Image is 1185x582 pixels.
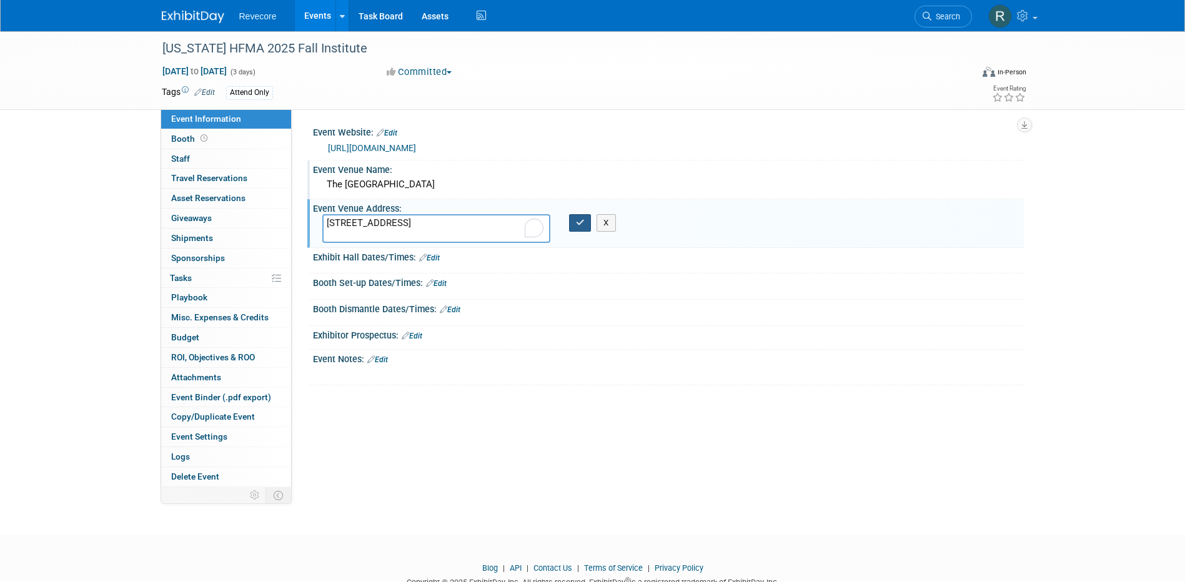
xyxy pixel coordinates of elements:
[171,312,269,322] span: Misc. Expenses & Credits
[171,233,213,243] span: Shipments
[171,352,255,362] span: ROI, Objectives & ROO
[239,11,277,21] span: Revecore
[419,254,440,262] a: Edit
[992,86,1026,92] div: Event Rating
[171,392,271,402] span: Event Binder (.pdf export)
[161,189,291,208] a: Asset Reservations
[367,355,388,364] a: Edit
[915,6,972,27] a: Search
[161,328,291,347] a: Budget
[171,154,190,164] span: Staff
[931,12,960,21] span: Search
[171,432,227,441] span: Event Settings
[161,209,291,228] a: Giveaways
[523,563,532,573] span: |
[171,292,207,302] span: Playbook
[171,451,190,461] span: Logs
[161,169,291,188] a: Travel Reservations
[171,253,225,263] span: Sponsorships
[426,279,447,288] a: Edit
[162,86,215,100] td: Tags
[171,412,255,422] span: Copy/Duplicate Event
[161,249,291,268] a: Sponsorships
[161,447,291,466] a: Logs
[574,563,582,573] span: |
[229,68,255,76] span: (3 days)
[313,350,1024,366] div: Event Notes:
[645,563,653,573] span: |
[171,213,212,223] span: Giveaways
[510,563,522,573] a: API
[171,372,221,382] span: Attachments
[482,563,498,573] a: Blog
[322,214,550,243] textarea: To enrich screen reader interactions, please activate Accessibility in Grammarly extension settings
[171,114,241,124] span: Event Information
[198,134,210,143] span: Booth not reserved yet
[533,563,572,573] a: Contact Us
[171,332,199,342] span: Budget
[265,487,291,503] td: Toggle Event Tabs
[161,388,291,407] a: Event Binder (.pdf export)
[194,88,215,97] a: Edit
[161,407,291,427] a: Copy/Duplicate Event
[988,4,1012,28] img: Rachael Sires
[226,86,273,99] div: Attend Only
[322,175,1014,194] div: The [GEOGRAPHIC_DATA]
[313,300,1024,316] div: Booth Dismantle Dates/Times:
[161,229,291,248] a: Shipments
[313,160,1024,176] div: Event Venue Name:
[382,66,457,79] button: Committed
[597,214,616,232] button: X
[500,563,508,573] span: |
[983,67,995,77] img: Format-Inperson.png
[655,563,703,573] a: Privacy Policy
[244,487,266,503] td: Personalize Event Tab Strip
[171,134,210,144] span: Booth
[161,427,291,446] a: Event Settings
[161,288,291,307] a: Playbook
[898,65,1027,84] div: Event Format
[313,199,1024,215] div: Event Venue Address:
[997,67,1026,77] div: In-Person
[313,326,1024,342] div: Exhibitor Prospectus:
[189,66,201,76] span: to
[171,193,245,203] span: Asset Reservations
[313,123,1024,139] div: Event Website:
[161,368,291,387] a: Attachments
[377,129,397,137] a: Edit
[161,467,291,486] a: Delete Event
[161,269,291,288] a: Tasks
[162,11,224,23] img: ExhibitDay
[313,248,1024,264] div: Exhibit Hall Dates/Times:
[402,332,422,340] a: Edit
[171,471,219,481] span: Delete Event
[440,305,460,314] a: Edit
[328,143,416,153] a: [URL][DOMAIN_NAME]
[161,149,291,169] a: Staff
[584,563,643,573] a: Terms of Service
[171,173,247,183] span: Travel Reservations
[161,129,291,149] a: Booth
[313,274,1024,290] div: Booth Set-up Dates/Times:
[158,37,953,60] div: [US_STATE] HFMA 2025 Fall Institute
[170,273,192,283] span: Tasks
[161,109,291,129] a: Event Information
[162,66,227,77] span: [DATE] [DATE]
[161,348,291,367] a: ROI, Objectives & ROO
[161,308,291,327] a: Misc. Expenses & Credits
